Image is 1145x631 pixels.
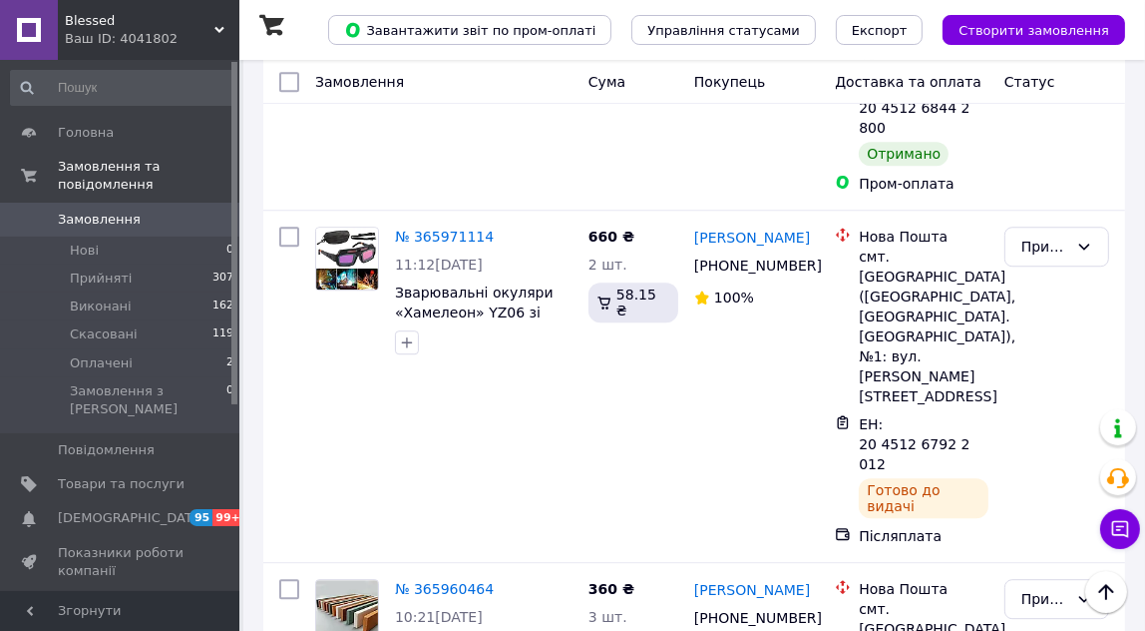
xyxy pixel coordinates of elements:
[58,211,141,229] span: Замовлення
[58,124,114,142] span: Головна
[315,74,404,90] span: Замовлення
[58,441,155,459] span: Повідомлення
[395,581,494,597] a: № 365960464
[835,74,981,90] span: Доставка та оплата
[588,257,627,273] span: 2 шт.
[943,15,1125,45] button: Створити замовлення
[588,74,625,90] span: Cума
[65,30,239,48] div: Ваш ID: 4041802
[395,229,494,245] a: № 365971114
[631,15,816,45] button: Управління статусами
[58,509,205,527] span: [DEMOGRAPHIC_DATA]
[859,227,988,247] div: Нова Пошта
[395,609,483,625] span: 10:21[DATE]
[1021,588,1068,610] div: Прийнято
[395,285,558,380] a: Зварювальні окуляри «Хамелеон» YZ06 зі світлофільтром та автозатемненням для зварювання
[70,242,99,260] span: Нові
[212,270,233,288] span: 307
[690,252,806,280] div: [PHONE_NUMBER]
[190,509,212,526] span: 95
[58,158,239,194] span: Замовлення та повідомлення
[212,325,233,343] span: 119
[316,228,378,290] img: Фото товару
[588,229,634,245] span: 660 ₴
[694,74,765,90] span: Покупець
[588,609,627,625] span: 3 шт.
[226,242,233,260] span: 0
[58,544,185,580] span: Показники роботи компанії
[859,579,988,599] div: Нова Пошта
[859,142,949,166] div: Отримано
[1021,236,1068,258] div: Прийнято
[212,509,245,526] span: 99+
[226,382,233,418] span: 0
[58,475,185,493] span: Товари та послуги
[70,382,226,418] span: Замовлення з [PERSON_NAME]
[859,416,969,472] span: ЕН: 20 4512 6792 2012
[328,15,611,45] button: Завантажити звіт по пром-оплаті
[859,80,969,136] span: ЕН: 20 4512 6844 2800
[70,354,133,372] span: Оплачені
[859,526,988,546] div: Післяплата
[923,21,1125,37] a: Створити замовлення
[859,247,988,406] div: смт. [GEOGRAPHIC_DATA] ([GEOGRAPHIC_DATA], [GEOGRAPHIC_DATA]. [GEOGRAPHIC_DATA]), №1: вул. [PERSO...
[1100,509,1140,549] button: Чат з покупцем
[859,174,988,194] div: Пром-оплата
[70,298,132,315] span: Виконані
[694,580,810,600] a: [PERSON_NAME]
[859,478,988,518] div: Готово до видачі
[10,70,235,106] input: Пошук
[226,354,233,372] span: 2
[588,581,634,597] span: 360 ₴
[1085,571,1127,613] button: Наверх
[852,23,908,38] span: Експорт
[65,12,214,30] span: Blessed
[70,325,138,343] span: Скасовані
[212,298,233,315] span: 162
[647,23,800,38] span: Управління статусами
[1004,74,1055,90] span: Статус
[958,23,1109,38] span: Створити замовлення
[395,257,483,273] span: 11:12[DATE]
[694,228,810,248] a: [PERSON_NAME]
[70,270,132,288] span: Прийняті
[714,290,754,306] span: 100%
[315,227,379,291] a: Фото товару
[836,15,924,45] button: Експорт
[588,283,678,322] div: 58.15 ₴
[344,21,595,39] span: Завантажити звіт по пром-оплаті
